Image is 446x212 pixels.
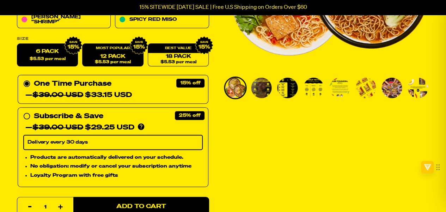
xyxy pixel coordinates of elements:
div: — $29.25 USD [25,122,134,133]
del: $39.00 USD [32,92,83,99]
span: $5.53 per meal [30,57,66,61]
a: 12 Pack$5.53 per meal [82,44,143,67]
span: $5.53 per meal [160,60,196,65]
img: IMG_9632.png [130,36,148,55]
a: Spicy Red Miso [115,11,209,29]
img: Variety Vol. 1 [355,78,376,98]
div: Subscribe & Save [34,111,103,122]
span: Add to Cart [116,204,166,210]
img: Variety Vol. 1 [329,78,350,98]
li: Go to slide 6 [354,77,377,99]
li: Products are automatically delivered on your schedule. [30,153,203,161]
img: Variety Vol. 1 [408,78,428,98]
li: Go to slide 2 [250,77,273,99]
p: 15% SITEWIDE [DATE] SALE | Free U.S Shipping on Orders Over $60 [139,4,307,11]
label: 6 Pack [17,44,78,67]
img: IMG_9632.png [195,36,213,55]
img: Variety Vol. 1 [381,78,402,98]
iframe: Marketing Popup [4,179,74,208]
li: Go to slide 3 [276,77,299,99]
span: $5.53 per meal [95,60,131,65]
li: Go to slide 8 [407,77,429,99]
a: [PERSON_NAME] "Shrimp" [17,11,111,29]
del: $39.00 USD [32,124,83,131]
li: Go to slide 1 [224,77,246,99]
a: 18 Pack$5.53 per meal [148,44,209,67]
select: Subscribe & Save —$39.00 USD$29.25 USD Products are automatically delivered on your schedule. No ... [23,135,203,150]
li: No obligation: modify or cancel your subscription anytime [30,163,203,170]
div: PDP main carousel thumbnails [223,77,429,99]
img: Variety Vol. 1 [251,78,271,98]
li: Go to slide 7 [380,77,403,99]
img: Variety Vol. 1 [225,78,245,98]
img: IMG_9632.png [64,36,83,55]
img: Variety Vol. 1 [303,78,324,98]
img: Variety Vol. 1 [277,78,298,98]
div: — $33.15 USD [25,90,132,101]
label: Size [17,37,209,41]
div: One Time Purchase [23,78,203,101]
li: Loyalty Program with free gifts [30,172,203,180]
li: Go to slide 5 [328,77,351,99]
li: Go to slide 4 [302,77,325,99]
